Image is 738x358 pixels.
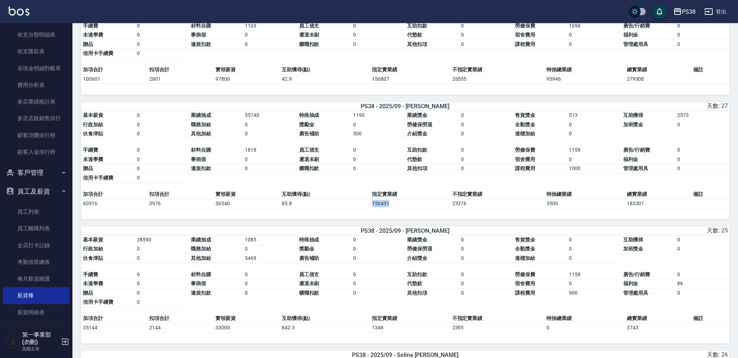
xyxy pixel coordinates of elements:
td: 0 [351,235,405,245]
td: 0 [351,21,405,31]
td: 0 [675,30,729,40]
span: 其他扣項 [407,290,427,296]
td: 0 [135,279,189,288]
span: 售貨獎金 [515,237,535,243]
span: 代墊款 [407,32,422,38]
span: 達標加給 [515,131,535,136]
span: 廣告補助 [299,255,319,261]
td: 0 [351,40,405,49]
span: 廣告/行銷費 [623,147,650,153]
td: 1158 [567,146,621,155]
td: 0 [135,111,189,120]
span: 其他扣項 [407,41,427,47]
td: 0 [567,40,621,49]
td: 0 [675,146,729,155]
p: 高階主管 [22,346,59,352]
span: 違規扣款 [191,41,211,47]
span: 遲退未刷 [299,156,319,162]
td: 513 [567,111,621,120]
td: 23376 [450,199,545,208]
td: 總實業績 [625,190,691,199]
a: 薪資轉帳明細 [3,321,70,337]
td: 28590 [135,235,189,245]
span: 曠職扣款 [299,165,319,171]
td: 0 [545,323,625,333]
span: 員工借支 [299,23,319,29]
span: 廣告/行銷費 [623,23,650,29]
td: 0 [567,155,621,164]
span: 材料自購 [191,147,211,153]
span: 信用卡手續費 [83,175,113,181]
td: 0 [459,254,513,263]
td: 0 [567,30,621,40]
td: 加項合計 [81,190,147,199]
td: 加項合計 [81,65,147,75]
span: 介紹獎金 [407,131,427,136]
span: PS38 - 2025/09 - [PERSON_NAME] [361,103,449,110]
td: 100601 [81,75,147,84]
td: 0 [135,21,189,31]
td: 0 [675,21,729,31]
td: 0 [135,129,189,139]
td: 0 [459,279,513,288]
button: PS38 [670,4,699,19]
td: 0 [135,40,189,49]
span: 伙食津貼 [83,255,103,261]
a: 非現金明細對帳單 [3,60,70,77]
span: 員工借支 [299,147,319,153]
a: 薪資條 [3,287,70,304]
td: 3500 [545,199,625,208]
td: 0 [243,120,297,130]
td: 0 [243,129,297,139]
a: 收支匯款表 [3,43,70,60]
td: 0 [675,244,729,254]
td: 0 [459,235,513,245]
td: 1698 [567,21,621,31]
span: 勞健保費 [515,23,535,29]
td: 總實業績 [625,314,691,323]
span: 宿舍費用 [515,156,535,162]
span: 違規扣款 [191,290,211,296]
td: 0 [459,164,513,173]
td: 0 [459,111,513,120]
a: 每月薪資維護 [3,270,70,287]
span: 未達學費 [83,281,103,286]
td: 1103 [243,21,297,31]
td: 0 [351,120,405,130]
span: 廣告補助 [299,131,319,136]
table: a dense table [81,111,729,190]
span: 基本薪資 [83,112,103,118]
span: 未達學費 [83,32,103,38]
table: a dense table [81,235,729,314]
td: 0 [675,270,729,279]
span: 加班獎金 [623,246,643,252]
td: 0 [567,244,621,254]
span: 互助扣款 [407,271,427,277]
td: 0 [351,30,405,40]
td: 2801 [147,75,214,84]
span: 課程費用 [515,41,535,47]
td: 實領薪資 [214,190,280,199]
td: 互助獲得(點) [280,190,370,199]
div: 天數: 25 [515,227,728,235]
a: 員工離職列表 [3,220,70,237]
span: 獎勵金 [299,246,314,252]
a: 顧客消費排行榜 [3,127,70,144]
span: 全勤獎金 [515,246,535,252]
span: 勞健保費 [515,147,535,153]
td: 2144 [147,323,214,333]
span: 互助扣款 [407,23,427,29]
td: 1085 [243,235,297,245]
td: 0 [135,288,189,298]
td: 實領薪資 [214,65,280,75]
td: 0 [459,288,513,298]
span: 其他加給 [191,131,211,136]
td: 900 [567,288,621,298]
td: 0 [567,279,621,288]
td: 0 [351,288,405,298]
span: 事病假 [191,32,206,38]
td: 0 [351,254,405,263]
td: 85.8 [280,199,370,208]
span: 宿舍費用 [515,281,535,286]
td: 備註 [691,314,729,323]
